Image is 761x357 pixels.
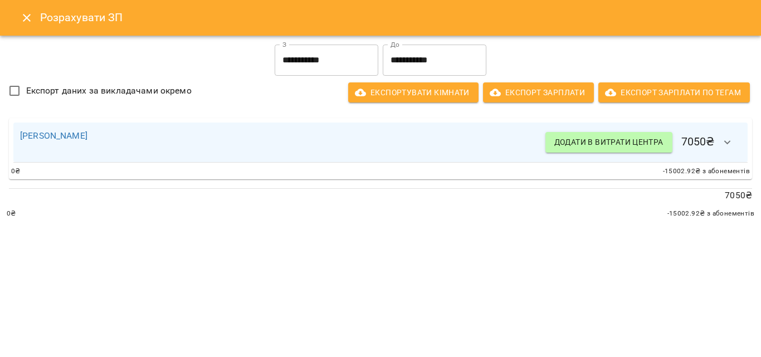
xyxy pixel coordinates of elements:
span: Експорт Зарплати по тегам [607,86,741,99]
span: 0 ₴ [7,208,16,219]
span: Додати в витрати центра [554,135,664,149]
span: -15002.92 ₴ з абонементів [663,166,750,177]
button: Close [13,4,40,31]
button: Експорт Зарплати по тегам [598,82,750,102]
button: Експортувати кімнати [348,82,479,102]
h6: Розрахувати ЗП [40,9,748,26]
h6: 7050 ₴ [545,129,741,156]
span: 0 ₴ [11,166,21,177]
span: Експорт даних за викладачами окремо [26,84,192,97]
span: Експортувати кімнати [357,86,470,99]
span: -15002.92 ₴ з абонементів [667,208,754,219]
button: Додати в витрати центра [545,132,672,152]
span: Експорт Зарплати [492,86,585,99]
a: [PERSON_NAME] [20,130,87,141]
p: 7050 ₴ [9,189,752,202]
button: Експорт Зарплати [483,82,594,102]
